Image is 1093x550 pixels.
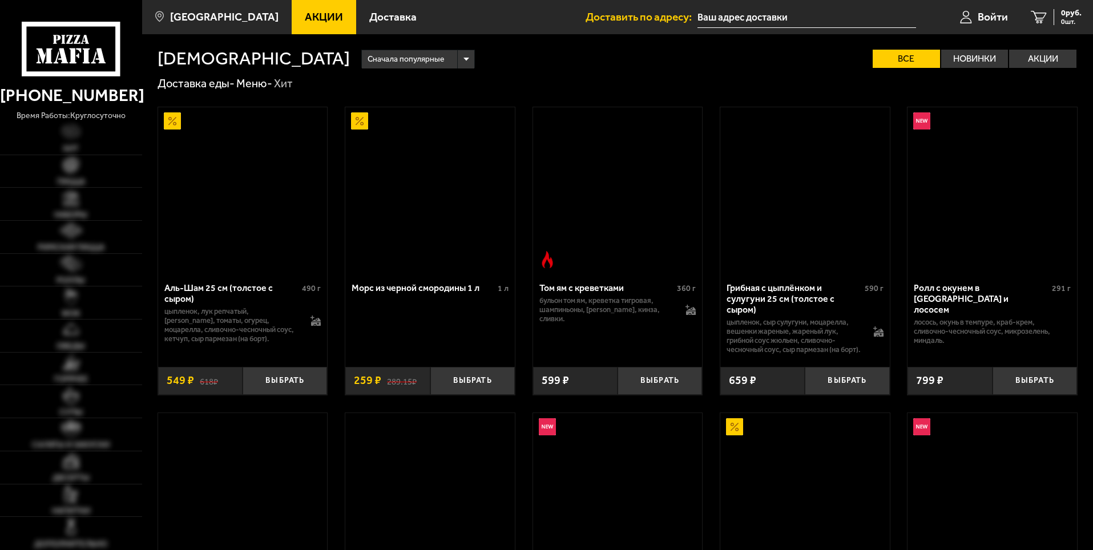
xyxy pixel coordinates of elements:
[873,50,940,68] label: Все
[57,276,85,284] span: Роллы
[726,418,743,435] img: Акционный
[539,282,675,293] div: Том ям с креветками
[345,107,515,274] a: АкционныйМорс из черной смородины 1 л
[57,177,85,185] span: Пицца
[697,7,916,28] input: Ваш адрес доставки
[63,144,79,152] span: Хит
[720,107,890,274] a: Грибная с цыплёнком и сулугуни 25 см (толстое с сыром)
[993,367,1077,395] button: Выбрать
[236,76,272,90] a: Меню-
[351,112,368,130] img: Акционный
[57,342,85,350] span: Обеды
[200,375,218,386] s: 618 ₽
[158,50,350,68] h1: [DEMOGRAPHIC_DATA]
[158,107,328,274] a: АкционныйАль-Шам 25 см (толстое с сыром)
[498,284,509,293] span: 1 л
[916,375,943,386] span: 799 ₽
[430,367,515,395] button: Выбрать
[1052,284,1071,293] span: 291 г
[54,211,87,219] span: Наборы
[539,418,556,435] img: Новинка
[164,282,300,304] div: Аль-Шам 25 см (толстое с сыром)
[62,309,80,317] span: WOK
[805,367,889,395] button: Выбрать
[387,375,417,386] s: 289.15 ₽
[274,76,293,91] div: Хит
[941,50,1009,68] label: Новинки
[164,307,300,343] p: цыпленок, лук репчатый, [PERSON_NAME], томаты, огурец, моцарелла, сливочно-чесночный соус, кетчуп...
[1061,9,1082,17] span: 0 руб.
[170,11,279,22] span: [GEOGRAPHIC_DATA]
[52,507,90,515] span: Напитки
[38,243,104,251] span: Римская пицца
[539,251,556,268] img: Острое блюдо
[34,540,107,548] span: Дополнительно
[167,375,194,386] span: 549 ₽
[302,284,321,293] span: 490 г
[54,375,88,383] span: Горячее
[32,440,110,448] span: Салаты и закуски
[727,318,862,354] p: цыпленок, сыр сулугуни, моцарелла, вешенки жареные, жареный лук, грибной соус Жюльен, сливочно-че...
[618,367,702,395] button: Выбрать
[354,375,381,386] span: 259 ₽
[368,48,444,70] span: Сначала популярные
[539,296,675,323] p: бульон том ям, креветка тигровая, шампиньоны, [PERSON_NAME], кинза, сливки.
[727,282,862,315] div: Грибная с цыплёнком и сулугуни 25 см (толстое с сыром)
[542,375,569,386] span: 599 ₽
[908,107,1077,274] a: НовинкаРолл с окунем в темпуре и лососем
[914,282,1049,315] div: Ролл с окунем в [GEOGRAPHIC_DATA] и лососем
[243,367,327,395] button: Выбрать
[978,11,1008,22] span: Войти
[305,11,343,22] span: Акции
[913,112,930,130] img: Новинка
[53,474,90,482] span: Десерты
[352,282,495,293] div: Морс из черной смородины 1 л
[913,418,930,435] img: Новинка
[729,375,756,386] span: 659 ₽
[369,11,417,22] span: Доставка
[914,318,1071,345] p: лосось, окунь в темпуре, краб-крем, сливочно-чесночный соус, микрозелень, миндаль.
[158,76,235,90] a: Доставка еды-
[164,112,181,130] img: Акционный
[59,408,83,416] span: Супы
[533,107,703,274] a: Острое блюдоТом ям с креветками
[865,284,884,293] span: 590 г
[1009,50,1076,68] label: Акции
[1061,18,1082,25] span: 0 шт.
[677,284,696,293] span: 360 г
[586,11,697,22] span: Доставить по адресу:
